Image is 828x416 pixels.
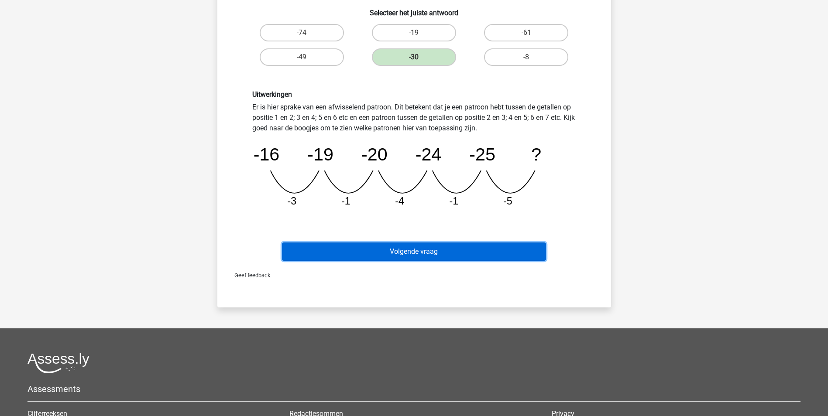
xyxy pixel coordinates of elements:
span: Geef feedback [227,272,270,279]
button: Volgende vraag [282,242,546,261]
div: Er is hier sprake van een afwisselend patroon. Dit betekent dat je een patroon hebt tussen de get... [246,90,583,215]
tspan: -1 [341,195,350,207]
tspan: -1 [449,195,458,207]
label: -61 [484,24,568,41]
tspan: -19 [307,144,333,164]
tspan: ? [531,144,541,164]
tspan: -5 [503,195,512,207]
tspan: -4 [395,195,404,207]
h6: Selecteer het juiste antwoord [231,2,597,17]
tspan: -16 [253,144,279,164]
tspan: -25 [469,144,495,164]
img: Assessly logo [27,353,89,373]
h6: Uitwerkingen [252,90,576,99]
label: -19 [372,24,456,41]
label: -74 [260,24,344,41]
h5: Assessments [27,384,801,394]
tspan: -20 [361,144,388,164]
tspan: -24 [415,144,441,164]
label: -30 [372,48,456,66]
label: -8 [484,48,568,66]
label: -49 [260,48,344,66]
tspan: -3 [287,195,296,207]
